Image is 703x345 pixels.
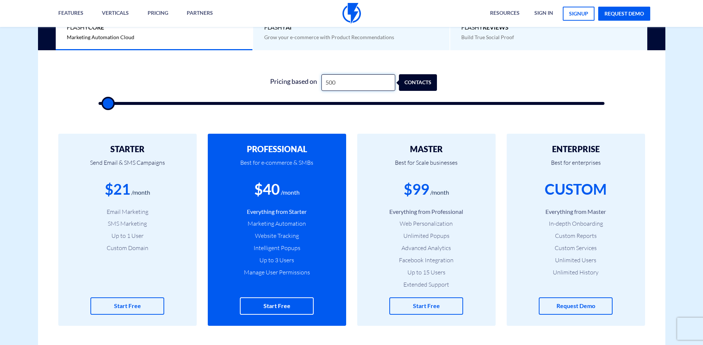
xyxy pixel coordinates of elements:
li: Up to 3 Users [219,256,335,264]
li: Unlimited History [518,268,634,277]
h2: STARTER [69,145,186,154]
li: Marketing Automation [219,219,335,228]
li: Custom Reports [518,232,634,240]
div: contacts [403,74,441,91]
span: Grow your e-commerce with Product Recommendations [264,34,394,40]
b: Core [88,24,104,31]
li: Advanced Analytics [368,244,485,252]
div: $99 [404,179,429,200]
li: Website Tracking [219,232,335,240]
span: Flashy [461,23,636,32]
span: Marketing Automation Cloud [67,34,134,40]
li: Facebook Integration [368,256,485,264]
p: Best for e-commerce & SMBs [219,154,335,179]
h2: ENTERPRISE [518,145,634,154]
div: CUSTOM [545,179,607,200]
li: Up to 15 Users [368,268,485,277]
li: In-depth Onboarding [518,219,634,228]
a: Start Free [90,297,164,315]
p: Best for enterprises [518,154,634,179]
li: SMS Marketing [69,219,186,228]
li: Up to 1 User [69,232,186,240]
div: $21 [105,179,130,200]
li: Unlimited Users [518,256,634,264]
span: Flashy [264,23,439,32]
li: Custom Domain [69,244,186,252]
a: Start Free [389,297,463,315]
li: Manage User Permissions [219,268,335,277]
h2: MASTER [368,145,485,154]
b: REVIEWS [483,24,509,31]
a: Start Free [240,297,314,315]
li: Everything from Professional [368,208,485,216]
div: /month [281,188,300,197]
li: Unlimited Popups [368,232,485,240]
li: Web Personalization [368,219,485,228]
li: Intelligent Popups [219,244,335,252]
li: Everything from Master [518,208,634,216]
div: /month [131,188,150,197]
b: AI [286,24,292,31]
li: Extended Support [368,280,485,289]
div: $40 [254,179,280,200]
p: Send Email & SMS Campaigns [69,154,186,179]
p: Best for Scale businesses [368,154,485,179]
h2: PROFESSIONAL [219,145,335,154]
div: Pricing based on [266,74,321,91]
li: Email Marketing [69,208,186,216]
li: Everything from Starter [219,208,335,216]
a: Request Demo [539,297,613,315]
span: Build True Social Proof [461,34,514,40]
li: Custom Services [518,244,634,252]
div: /month [430,188,449,197]
a: signup [563,7,595,21]
span: Flashy [67,23,241,32]
a: request demo [598,7,650,21]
